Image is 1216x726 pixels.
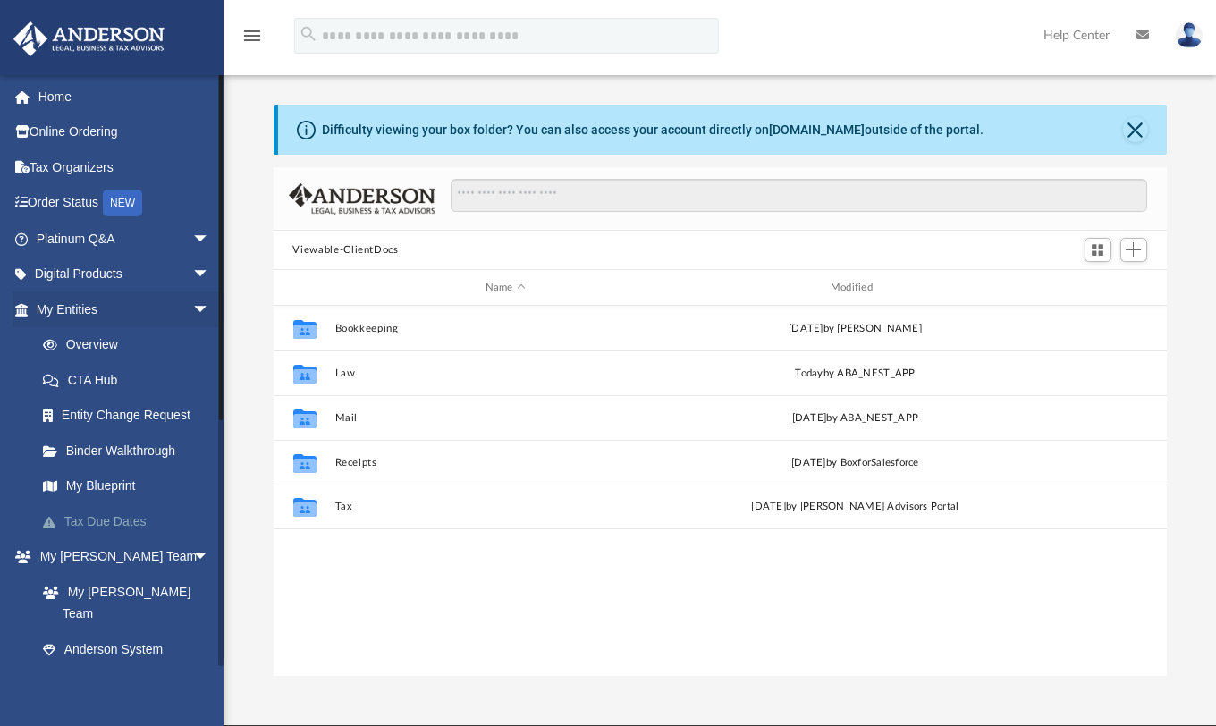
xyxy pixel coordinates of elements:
button: Law [334,367,676,379]
i: menu [241,25,263,46]
div: [DATE] by [PERSON_NAME] Advisors Portal [684,499,1026,515]
a: Order StatusNEW [13,185,237,222]
button: Switch to Grid View [1085,238,1111,263]
span: arrow_drop_down [192,291,228,328]
span: arrow_drop_down [192,257,228,293]
a: Tax Due Dates [25,503,237,539]
a: My Blueprint [25,469,228,504]
img: Anderson Advisors Platinum Portal [8,21,170,56]
a: [DOMAIN_NAME] [769,122,865,137]
span: arrow_drop_down [192,221,228,257]
a: Entity Change Request [25,398,237,434]
div: [DATE] by ABA_NEST_APP [684,410,1026,426]
a: Tax Organizers [13,149,237,185]
a: Binder Walkthrough [25,433,237,469]
img: User Pic [1176,22,1203,48]
a: Home [13,79,237,114]
a: My Entitiesarrow_drop_down [13,291,237,327]
div: Difficulty viewing your box folder? You can also access your account directly on outside of the p... [322,121,984,139]
div: [DATE] by BoxforSalesforce [684,455,1026,471]
span: arrow_drop_down [192,539,228,576]
div: by ABA_NEST_APP [684,366,1026,382]
button: Mail [334,412,676,424]
a: My [PERSON_NAME] Team [25,574,219,631]
div: id [1034,280,1159,296]
div: Name [334,280,676,296]
a: Overview [25,327,237,363]
button: Tax [334,501,676,512]
div: NEW [103,190,142,216]
a: My [PERSON_NAME] Teamarrow_drop_down [13,539,228,575]
a: Online Ordering [13,114,237,150]
input: Search files and folders [451,179,1146,213]
button: Close [1123,117,1148,142]
i: search [299,24,318,44]
button: Bookkeeping [334,323,676,334]
button: Receipts [334,457,676,469]
button: Viewable-ClientDocs [292,242,398,258]
a: CTA Hub [25,362,237,398]
div: [DATE] by [PERSON_NAME] [684,321,1026,337]
button: Add [1120,238,1147,263]
a: menu [241,34,263,46]
a: Digital Productsarrow_drop_down [13,257,237,292]
span: today [795,368,823,378]
div: id [281,280,325,296]
div: grid [274,306,1167,677]
a: Anderson System [25,631,228,667]
div: Modified [683,280,1026,296]
a: Platinum Q&Aarrow_drop_down [13,221,237,257]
